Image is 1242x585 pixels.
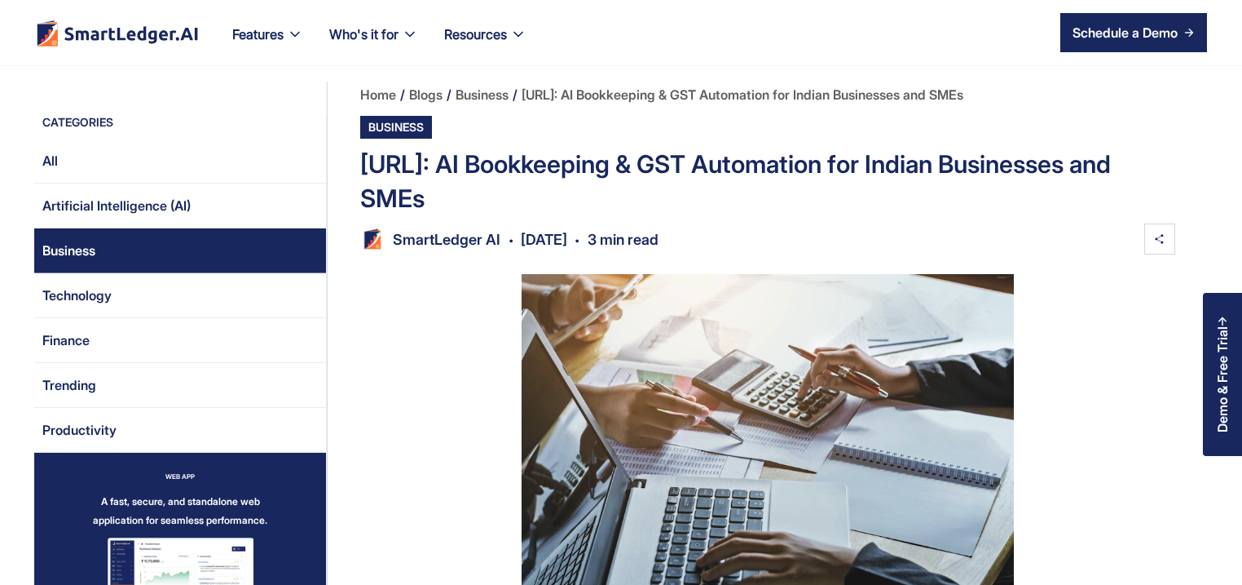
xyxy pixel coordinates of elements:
[431,23,540,65] div: Resources
[1144,224,1175,255] img: share
[34,228,326,273] a: Business
[34,139,326,184] a: All
[316,23,431,65] div: Who's it for
[456,82,509,108] a: Business
[42,282,112,308] div: Technology
[1215,326,1230,432] div: Demo & Free Trial
[1072,23,1178,42] div: Schedule a Demo
[35,20,200,47] a: home
[165,469,195,484] div: WEB APP
[579,229,667,250] div: 3 min read
[447,82,451,108] div: /
[360,116,654,139] a: Business
[400,82,405,108] div: /
[42,327,90,353] div: Finance
[360,82,396,108] a: Home
[513,229,575,250] div: [DATE]
[360,116,432,139] div: Business
[509,224,513,255] div: .
[42,237,95,264] div: Business
[409,82,443,108] a: Blogs
[34,408,326,453] a: Productivity
[1184,28,1194,38] img: arrow right icon
[34,273,326,318] a: Technology
[42,372,96,398] div: Trending
[1060,13,1207,52] a: Schedule a Demo
[444,23,507,46] div: Resources
[513,82,517,108] div: /
[34,363,326,408] a: Trending
[42,148,58,174] div: All
[34,114,326,139] div: CATEGORIES
[329,23,399,46] div: Who's it for
[575,224,579,255] div: .
[42,417,117,443] div: Productivity
[522,82,963,108] a: [URL]: AI Bookkeeping & GST Automation for Indian Businesses and SMEs
[34,318,326,363] a: Finance
[219,23,316,65] div: Features
[360,147,1175,215] div: [URL]: AI Bookkeeping & GST Automation for Indian Businesses and SMEs
[385,229,509,250] div: SmartLedger AI
[42,193,191,219] div: Artificial Intelligence (AI)
[232,23,284,46] div: Features
[34,184,326,228] a: Artificial Intelligence (AI)
[35,20,200,47] img: footer logo
[93,492,267,530] div: A fast, secure, and standalone web application for seamless performance.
